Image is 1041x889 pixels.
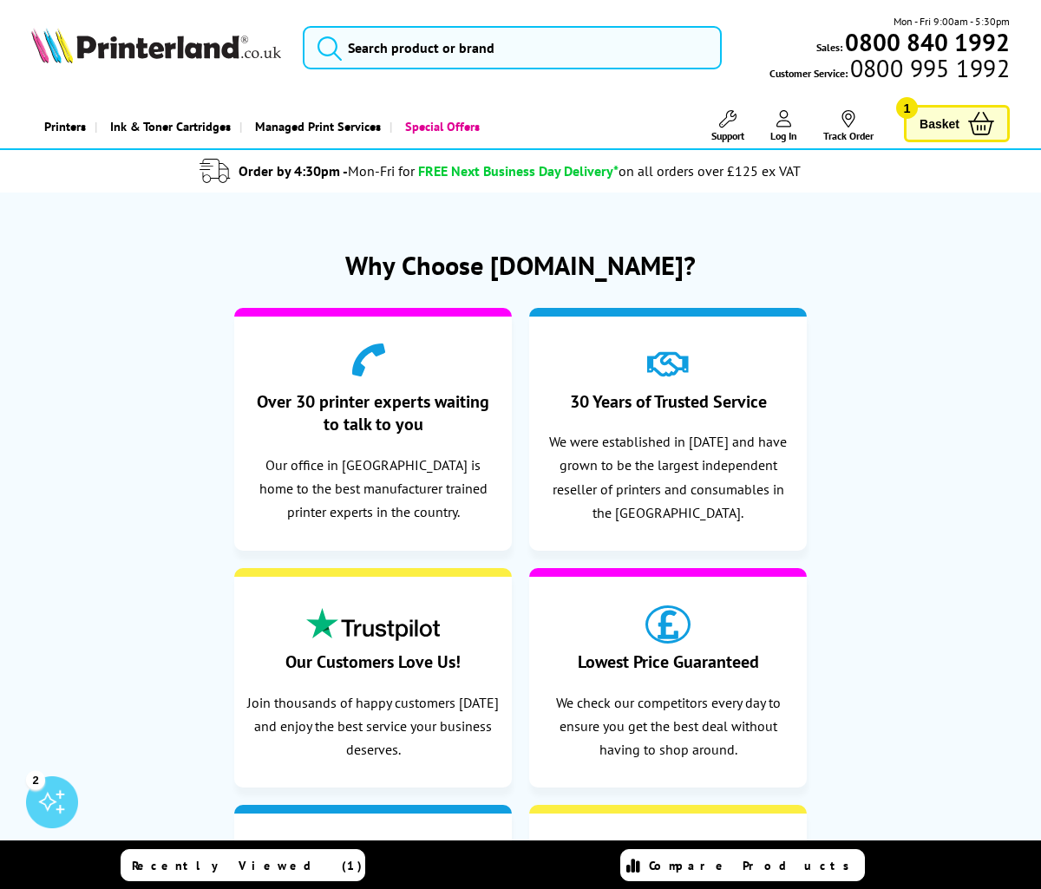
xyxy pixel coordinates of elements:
[769,60,1010,82] span: Customer Service:
[845,26,1010,58] b: 0800 840 1992
[542,430,794,525] p: We were established in [DATE] and have grown to be the largest independent reseller of printers a...
[247,650,499,674] h4: Our Customers Love Us!
[121,849,365,881] a: Recently Viewed (1)
[823,110,874,142] a: Track Order
[896,97,918,119] span: 1
[26,770,45,789] div: 2
[542,390,794,414] h4: 30 Years of Trusted Service
[894,13,1010,29] span: Mon - Fri 9:00am - 5:30pm
[110,104,231,148] span: Ink & Toner Cartridges
[848,60,1010,76] span: 0800 995 1992
[132,858,363,873] span: Recently Viewed (1)
[95,104,239,148] a: Ink & Toner Cartridges
[620,849,865,881] a: Compare Products
[74,248,967,282] h1: Why Choose [DOMAIN_NAME]?
[31,28,281,67] a: Printerland Logo
[247,691,499,762] p: Join thousands of happy customers [DATE] and enjoy the best service your business deserves.
[390,104,488,148] a: Special Offers
[816,39,842,56] span: Sales:
[239,162,415,180] span: Order by 4:30pm -
[770,110,797,142] a: Log In
[542,691,794,762] p: We check our competitors every day to ensure you get the best deal without having to shop around.
[920,112,959,135] span: Basket
[542,650,794,674] h4: Lowest Price Guaranteed
[619,162,801,180] div: on all orders over £125 ex VAT
[904,105,1010,142] a: Basket 1
[9,156,992,186] li: modal_delivery
[711,129,744,142] span: Support
[247,454,499,525] p: Our office in [GEOGRAPHIC_DATA] is home to the best manufacturer trained printer experts in the c...
[31,28,281,63] img: Printerland Logo
[649,858,859,873] span: Compare Products
[711,110,744,142] a: Support
[31,104,95,148] a: Printers
[303,26,723,69] input: Search product or brand
[770,129,797,142] span: Log In
[348,162,415,180] span: Mon-Fri for
[418,162,619,180] span: FREE Next Business Day Delivery*
[247,390,499,436] h4: Over 30 printer experts waiting to talk to you
[239,104,390,148] a: Managed Print Services
[842,34,1010,50] a: 0800 840 1992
